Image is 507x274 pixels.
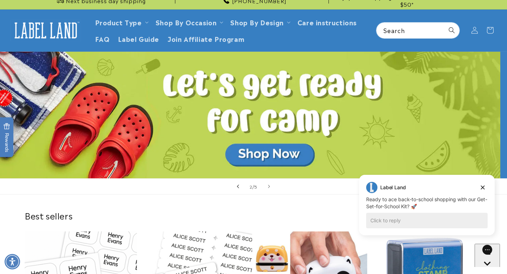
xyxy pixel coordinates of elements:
[354,174,500,246] iframe: Gorgias live chat campaigns
[8,17,84,44] a: Label Land
[95,17,142,27] a: Product Type
[298,18,357,26] span: Care instructions
[25,210,482,221] h2: Best sellers
[5,254,20,269] div: Accessibility Menu
[151,14,226,30] summary: Shop By Occasion
[11,19,81,41] img: Label Land
[4,123,10,152] span: Rewards
[444,23,459,38] button: Search
[475,244,500,267] iframe: Gorgias live chat messenger
[91,30,114,47] a: FAQ
[91,14,151,30] summary: Product Type
[230,17,283,27] a: Shop By Design
[156,18,217,26] span: Shop By Occasion
[163,30,249,47] a: Join Affiliate Program
[114,30,163,47] a: Label Guide
[252,183,255,190] span: /
[250,183,252,190] span: 2
[95,34,110,43] span: FAQ
[261,179,277,194] button: Next slide
[226,14,293,30] summary: Shop By Design
[118,34,159,43] span: Label Guide
[168,34,244,43] span: Join Affiliate Program
[293,14,361,30] a: Care instructions
[254,183,257,190] span: 5
[230,179,246,194] button: Previous slide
